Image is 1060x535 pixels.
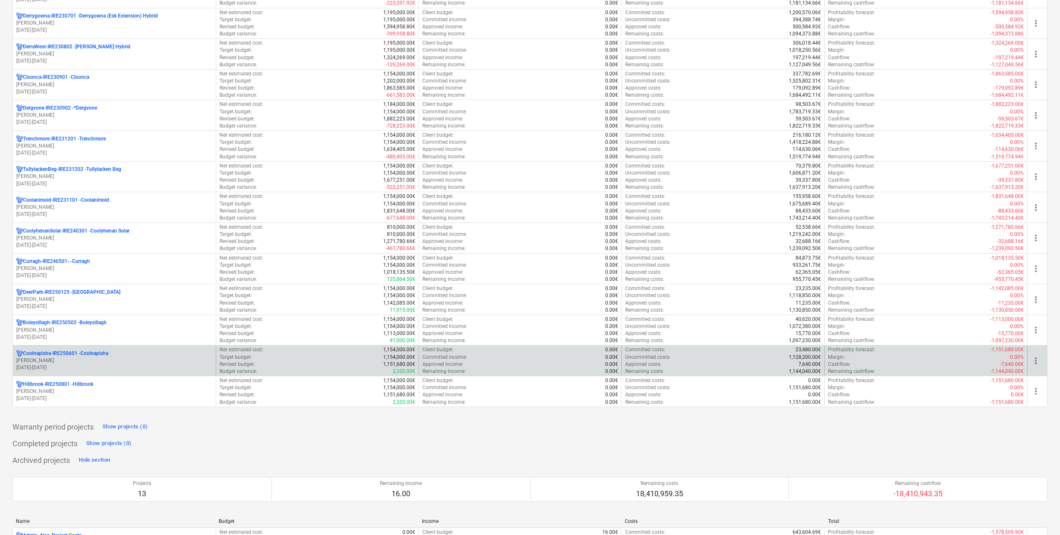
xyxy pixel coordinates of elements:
p: Net estimated cost : [219,40,263,47]
p: Margin : [828,108,845,115]
div: Dergvone-IRE230902 -*Dergvone[PERSON_NAME][DATE]-[DATE] [16,105,212,126]
p: Budget variance : [219,30,257,37]
p: Remaining income : [422,153,466,160]
p: Remaining income : [422,122,466,130]
p: Profitability forecast : [828,162,875,170]
p: 155,958.60€ [793,193,821,200]
p: Margin : [828,200,845,207]
p: Net estimated cost : [219,193,263,200]
p: -179,092.89€ [994,85,1024,92]
p: Client budget : [422,101,454,108]
p: [PERSON_NAME] [16,357,212,364]
p: Profitability forecast : [828,9,875,16]
p: Profitability forecast : [828,40,875,47]
p: 1,822,719.33€ [789,122,821,130]
p: CoolyhenanSolar-IRE240301 - Coolyhenan Solar [23,227,130,235]
p: Uncommitted costs : [625,108,671,115]
p: -1,684,492.11€ [990,92,1024,99]
p: 70,379.80€ [796,162,821,170]
p: Revised budget : [219,177,255,184]
p: 39,337.80€ [796,177,821,184]
p: Remaining cashflow : [828,30,875,37]
p: -1,324,269.00€ [990,40,1024,47]
p: 1,324,269.00€ [383,54,415,61]
p: -1,637,913.20€ [990,184,1024,191]
p: 1,127,049.56€ [789,61,821,68]
p: 0.00€ [605,122,618,130]
p: [DATE] - [DATE] [16,119,212,126]
p: 0.00€ [605,153,618,160]
p: 1,200,570.06€ [789,9,821,16]
p: [DATE] - [DATE] [16,272,212,279]
p: Revised budget : [219,54,255,61]
p: Hillbrook-IRE250801 - Hillbrook [23,381,93,388]
p: Net estimated cost : [219,101,263,108]
p: Remaining costs : [625,92,664,99]
p: 0.00€ [605,85,618,92]
p: Uncommitted costs : [625,139,671,146]
p: -59,503.67€ [997,115,1024,122]
p: [DATE] - [DATE] [16,27,212,34]
p: DerraWest-IRE230802 - [PERSON_NAME] Hybrid [23,43,130,50]
p: Client budget : [422,40,454,47]
p: Approved costs : [625,23,661,30]
div: Project has multi currencies enabled [16,197,23,204]
p: Committed costs : [625,162,665,170]
p: 1,863,585.00€ [383,85,415,92]
p: Net estimated cost : [219,70,263,77]
p: 1,195,000.00€ [383,16,415,23]
p: 1,018,250.56€ [789,47,821,54]
div: Project has multi currencies enabled [16,350,23,357]
p: [PERSON_NAME] [16,81,212,88]
p: 0.00€ [605,54,618,61]
button: Hide section [77,454,112,467]
p: Cashflow : [828,54,850,61]
p: [DATE] - [DATE] [16,88,212,95]
p: Net estimated cost : [219,162,263,170]
p: 1,154,000.00€ [383,70,415,77]
p: Margin : [828,16,845,23]
p: Client budget : [422,193,454,200]
p: Uncommitted costs : [625,77,671,85]
div: Project has multi currencies enabled [16,43,23,50]
p: 0.00€ [605,77,618,85]
span: more_vert [1031,172,1041,182]
p: -480,405.00€ [386,153,415,160]
p: Coolnapisha-IRE250601 - Coolnapisha [23,350,108,357]
p: Target budget : [219,47,252,54]
p: Budget variance : [219,61,257,68]
p: Remaining cashflow : [828,153,875,160]
p: Committed costs : [625,9,665,16]
div: Show projects (0) [86,439,131,448]
p: 0.00% [1010,139,1024,146]
p: 1,637,913.20€ [789,184,821,191]
p: Budget variance : [219,122,257,130]
p: Client budget : [422,70,454,77]
p: [PERSON_NAME] [16,265,212,272]
p: Approved costs : [625,85,661,92]
iframe: Chat Widget [1018,495,1060,535]
p: 1,525,802.31€ [789,77,821,85]
p: [PERSON_NAME] [16,235,212,242]
p: 1,594,958.80€ [383,23,415,30]
div: Boleysillagh-IRE250502 -Boleysillagh[PERSON_NAME][DATE]-[DATE] [16,319,212,340]
p: 0.00€ [605,146,618,153]
p: Budget variance : [219,92,257,99]
p: 1,882,223.00€ [383,115,415,122]
p: Remaining cashflow : [828,92,875,99]
p: Cashflow : [828,85,850,92]
p: 0.00€ [605,9,618,16]
p: 1,634,405.00€ [383,146,415,153]
p: 0.00% [1010,47,1024,54]
p: -1,863,585.00€ [990,70,1024,77]
p: 0.00€ [605,162,618,170]
p: [PERSON_NAME] [16,20,212,27]
span: more_vert [1031,386,1041,396]
p: [DATE] - [DATE] [16,150,212,157]
p: Profitability forecast : [828,101,875,108]
p: [DATE] - [DATE] [16,364,212,371]
p: Target budget : [219,170,252,177]
p: Committed costs : [625,70,665,77]
p: TullylackenBeg-IRE231202 - Tullylacken Beg [23,166,121,173]
p: -1,822,719.33€ [990,122,1024,130]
